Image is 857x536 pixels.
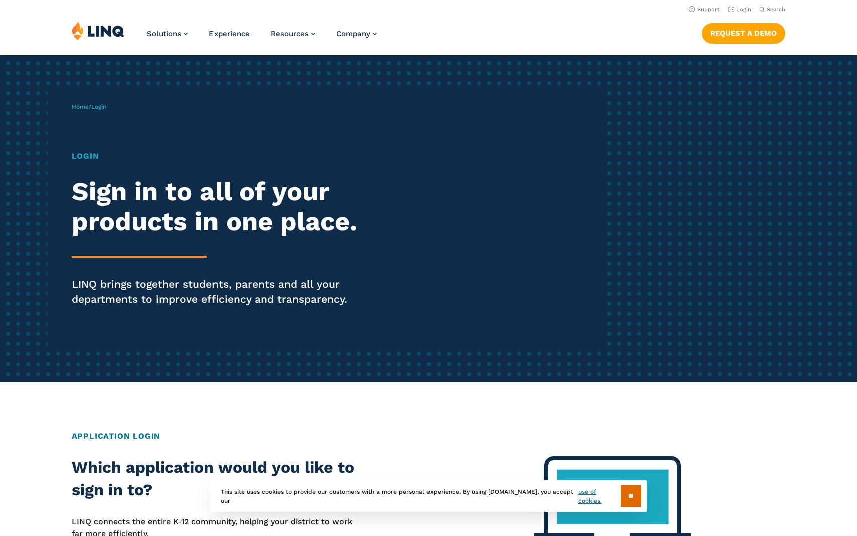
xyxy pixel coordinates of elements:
[689,6,720,13] a: Support
[147,29,188,38] a: Solutions
[72,150,402,162] h1: Login
[72,103,89,110] a: Home
[209,29,250,38] a: Experience
[210,480,647,512] div: This site uses cookies to provide our customers with a more personal experience. By using [DOMAIN...
[702,21,785,43] nav: Button Navigation
[271,29,309,38] span: Resources
[72,456,357,502] h2: Which application would you like to sign in to?
[271,29,315,38] a: Resources
[72,21,125,40] img: LINQ | K‑12 Software
[767,6,785,13] span: Search
[759,6,785,13] button: Open Search Bar
[147,29,181,38] span: Solutions
[702,23,785,43] a: Request a Demo
[91,103,106,110] span: Login
[72,176,402,237] h2: Sign in to all of your products in one place.
[147,21,377,54] nav: Primary Navigation
[72,277,402,307] p: LINQ brings together students, parents and all your departments to improve efficiency and transpa...
[72,430,786,442] h2: Application Login
[578,487,621,505] a: use of cookies.
[728,6,751,13] a: Login
[72,103,106,110] span: /
[336,29,370,38] span: Company
[336,29,377,38] a: Company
